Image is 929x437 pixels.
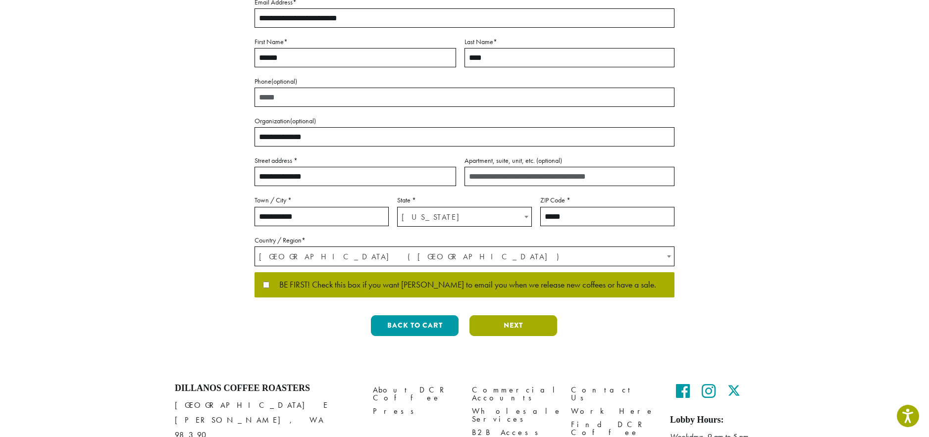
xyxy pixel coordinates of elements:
a: Contact Us [571,383,655,404]
a: Press [373,405,457,418]
h4: Dillanos Coffee Roasters [175,383,358,394]
label: Street address [255,154,456,167]
a: About DCR Coffee [373,383,457,404]
span: (optional) [536,156,562,165]
a: Commercial Accounts [472,383,556,404]
span: State [397,207,531,227]
label: Town / City [255,194,389,206]
span: BE FIRST! Check this box if you want [PERSON_NAME] to email you when we release new coffees or ha... [269,281,656,290]
input: BE FIRST! Check this box if you want [PERSON_NAME] to email you when we release new coffees or ha... [263,282,269,288]
label: State [397,194,531,206]
span: (optional) [271,77,297,86]
a: Wholesale Services [472,405,556,426]
button: Back to cart [371,315,459,336]
label: First Name [255,36,456,48]
span: United States (US) [255,247,674,266]
label: Last Name [464,36,674,48]
label: Apartment, suite, unit, etc. [464,154,674,167]
label: Organization [255,115,674,127]
span: Montana [398,207,531,227]
button: Next [469,315,557,336]
span: (optional) [290,116,316,125]
a: Work Here [571,405,655,418]
label: ZIP Code [540,194,674,206]
span: Country / Region [255,246,674,266]
h5: Lobby Hours: [670,415,754,426]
